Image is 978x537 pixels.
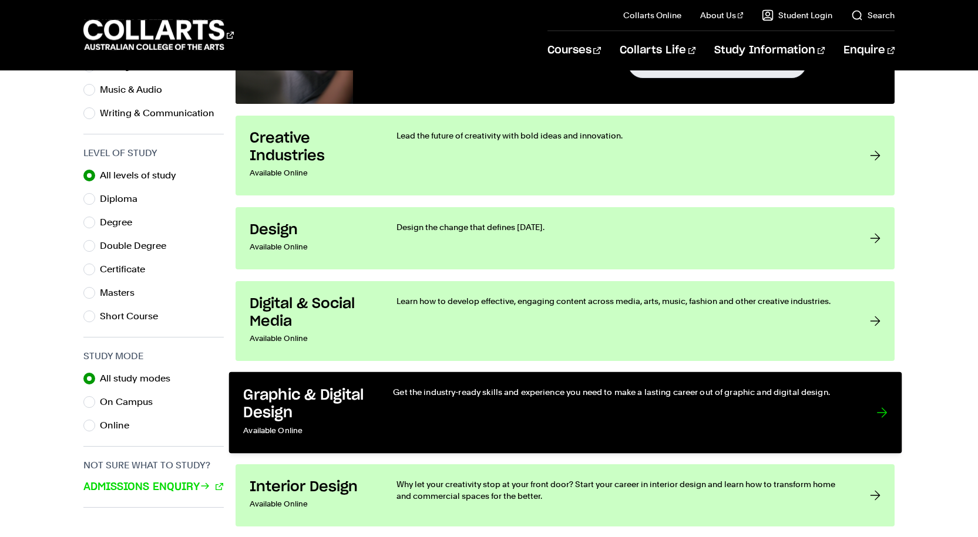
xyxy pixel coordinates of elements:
h3: Interior Design [250,478,373,496]
label: Short Course [100,308,167,325]
a: Digital & Social Media Available Online Learn how to develop effective, engaging content across m... [236,281,895,361]
label: Diploma [100,191,147,207]
h3: Creative Industries [250,130,373,165]
a: Collarts Life [620,31,695,70]
a: Admissions Enquiry [83,479,223,495]
h3: Not sure what to study? [83,458,224,472]
h3: Digital & Social Media [250,295,373,330]
a: Creative Industries Available Online Lead the future of creativity with bold ideas and innovation. [236,116,895,195]
label: Online [100,417,139,434]
a: Courses [547,31,601,70]
a: About Us [700,9,744,21]
p: Available Online [250,239,373,255]
label: Masters [100,285,144,301]
p: Available Online [250,330,373,347]
a: Graphic & Digital Design Available Online Get the industry-ready skills and experience you need t... [228,372,901,454]
label: Writing & Communication [100,105,224,121]
label: All study modes [100,370,180,387]
label: On Campus [100,394,162,410]
p: Design the change that defines [DATE]. [396,221,847,233]
h3: Study Mode [83,349,224,363]
label: Certificate [100,261,154,278]
a: Collarts Online [623,9,681,21]
div: Go to homepage [83,18,234,52]
p: Get the industry-ready skills and experience you need to make a lasting career out of graphic and... [393,386,852,398]
h3: Design [250,221,373,239]
p: Available Online [243,423,369,440]
a: Enquire [843,31,895,70]
a: Student Login [762,9,832,21]
label: All levels of study [100,167,186,184]
label: Degree [100,214,142,231]
label: Music & Audio [100,82,172,98]
h3: Level of Study [83,146,224,160]
h3: Graphic & Digital Design [243,386,369,422]
p: Lead the future of creativity with bold ideas and innovation. [396,130,847,141]
p: Learn how to develop effective, engaging content across media, arts, music, fashion and other cre... [396,295,847,307]
a: Search [851,9,895,21]
a: Study Information [714,31,825,70]
p: Why let your creativity stop at your front door? Start your career in interior design and learn h... [396,478,847,502]
p: Available Online [250,496,373,512]
label: Double Degree [100,238,176,254]
a: Interior Design Available Online Why let your creativity stop at your front door? Start your care... [236,464,895,526]
a: Design Available Online Design the change that defines [DATE]. [236,207,895,269]
p: Available Online [250,165,373,181]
